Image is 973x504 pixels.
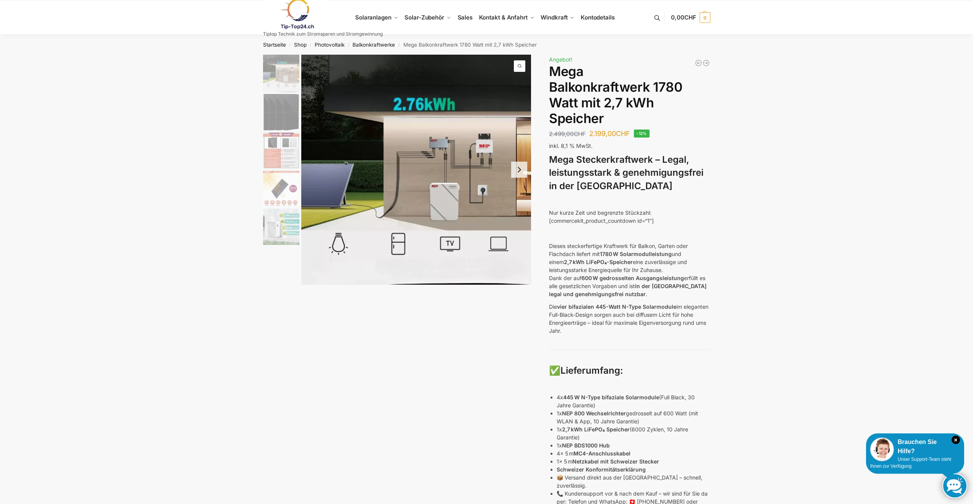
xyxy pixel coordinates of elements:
[557,303,676,310] strong: vier bifazialen 445-Watt N-Type Solarmodule
[671,6,710,29] a: 0,00CHF 0
[404,14,444,21] span: Solar-Zubehör
[307,42,315,48] span: /
[870,438,894,461] img: Customer service
[263,170,299,207] img: Bificial 30 % mehr Leistung
[352,42,395,48] a: Balkonkraftwerke
[549,56,572,63] span: Angebot!
[581,14,615,21] span: Kontodetails
[315,42,344,48] a: Photovoltaik
[671,14,696,21] span: 0,00
[549,143,593,149] span: inkl. 8,1 % MwSt.
[562,410,626,416] strong: NEP 800 Wechselrichter
[301,55,531,285] a: Solaranlage mit 2,7 KW Batteriespeicher Genehmigungsfrei9 37f323a9 fb5c 4dce 8a67 e3838845de63 1
[695,59,702,67] a: Balkonkraftwerk 600/810 Watt Fullblack
[563,394,659,400] strong: 445 W N-Type bifaziale Solarmodule
[573,450,630,457] strong: MC4-Anschlusskabel
[557,466,646,473] strong: Schweizer Konformitätserklärung
[870,457,951,469] span: Unser Support-Team steht Ihnen zur Verfügung
[549,130,586,138] bdi: 2.499,00
[263,55,299,92] img: Balkonkraftwerk mit grossem Speicher
[589,130,630,138] bdi: 2.199,00
[263,32,383,36] p: Tiptop Technik zum Stromsparen und Stromgewinnung
[702,59,710,67] a: 890/600 Watt Solarkraftwerk + 2,7 KW Batteriespeicher Genehmigungsfrei
[263,132,299,169] img: Bificial im Vergleich zu billig Modulen
[541,14,567,21] span: Windkraft
[564,259,633,265] strong: 2,7 kWh LiFePO₄-Speicher
[344,42,352,48] span: /
[286,42,294,48] span: /
[538,0,578,35] a: Windkraft
[700,12,710,23] span: 0
[557,449,710,457] p: 4x 5 m
[557,425,710,441] p: 1x (6000 Zyklen, 10 Jahre Garantie)
[263,94,299,130] img: 4 mal bificiale Solarmodule
[562,442,610,449] strong: NEP BDS1000 Hub
[263,42,286,48] a: Startseite
[549,242,710,298] p: Dieses steckerfertige Kraftwerk für Balkon, Garten oder Flachdach liefert mit und einem eine zuve...
[952,436,960,444] i: Schließen
[549,209,710,225] p: Nur kurze Zeit und begrenzte Stückzahl: [commercekit_product_countdown id=“1″]
[557,409,710,425] p: 1x gedrosselt auf 600 Watt (mit WLAN & App, 10 Jahre Garantie)
[458,14,473,21] span: Sales
[454,0,476,35] a: Sales
[401,0,454,35] a: Solar-Zubehör
[616,130,630,138] span: CHF
[557,473,710,489] p: 📦 Versand direkt aus der [GEOGRAPHIC_DATA] – schnell, zuverlässig.
[557,393,710,409] p: 4x (Full Black, 30 Jahre Garantie)
[395,42,403,48] span: /
[578,0,618,35] a: Kontodetails
[301,55,531,285] img: Balkonkraftwerk mit grossem Speicher
[549,303,710,335] p: Die im eleganten Full-Black-Design sorgen auch bei diffusem Licht für hohe Energieerträge – ideal...
[634,130,650,138] span: -12%
[511,162,527,178] button: Next slide
[582,275,684,281] strong: 600 W gedrosselten Ausgangsleistung
[600,251,672,257] strong: 1780 W Solarmodulleistung
[479,14,528,21] span: Kontakt & Anfahrt
[574,130,586,138] span: CHF
[549,64,710,126] h1: Mega Balkonkraftwerk 1780 Watt mit 2,7 kWh Speicher
[557,457,710,465] p: 1x 5 m
[560,365,623,376] strong: Lieferumfang:
[249,35,724,55] nav: Breadcrumb
[572,458,659,465] strong: Netzkabel mit Schweizer Stecker
[263,209,299,245] img: Leise und Wartungsfrei
[549,154,703,192] strong: Mega Steckerkraftwerk – Legal, leistungsstark & genehmigungsfrei in der [GEOGRAPHIC_DATA]
[476,0,538,35] a: Kontakt & Anfahrt
[355,14,391,21] span: Solaranlagen
[557,441,710,449] p: 1x
[294,42,307,48] a: Shop
[870,438,960,456] div: Brauchen Sie Hilfe?
[549,364,710,378] h3: ✅
[562,426,630,433] strong: 2,7 kWh LiFePO₄ Speicher
[684,14,696,21] span: CHF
